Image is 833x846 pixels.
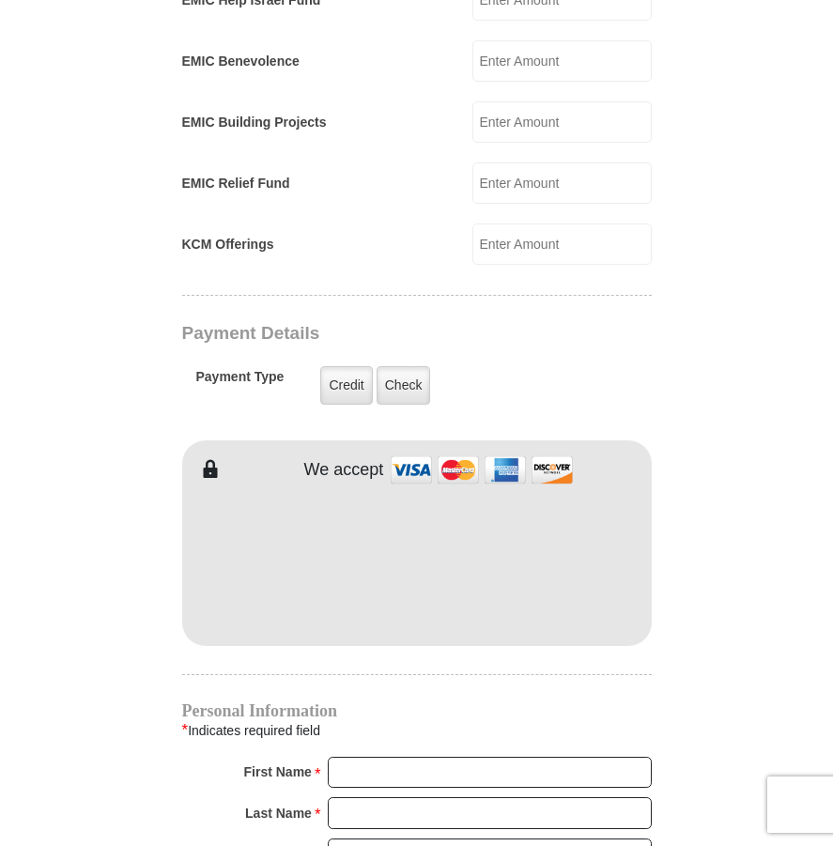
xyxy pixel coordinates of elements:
[320,366,372,405] label: Credit
[182,113,327,132] label: EMIC Building Projects
[245,800,312,826] strong: Last Name
[244,759,312,785] strong: First Name
[388,450,576,490] img: credit cards accepted
[472,223,652,265] input: Enter Amount
[182,174,290,193] label: EMIC Relief Fund
[472,162,652,204] input: Enter Amount
[472,101,652,143] input: Enter Amount
[182,323,661,345] h3: Payment Details
[196,369,285,394] h5: Payment Type
[472,40,652,82] input: Enter Amount
[182,703,652,718] h4: Personal Information
[182,718,652,743] div: Indicates required field
[304,460,384,481] h4: We accept
[182,235,274,254] label: KCM Offerings
[182,52,300,71] label: EMIC Benevolence
[377,366,431,405] label: Check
